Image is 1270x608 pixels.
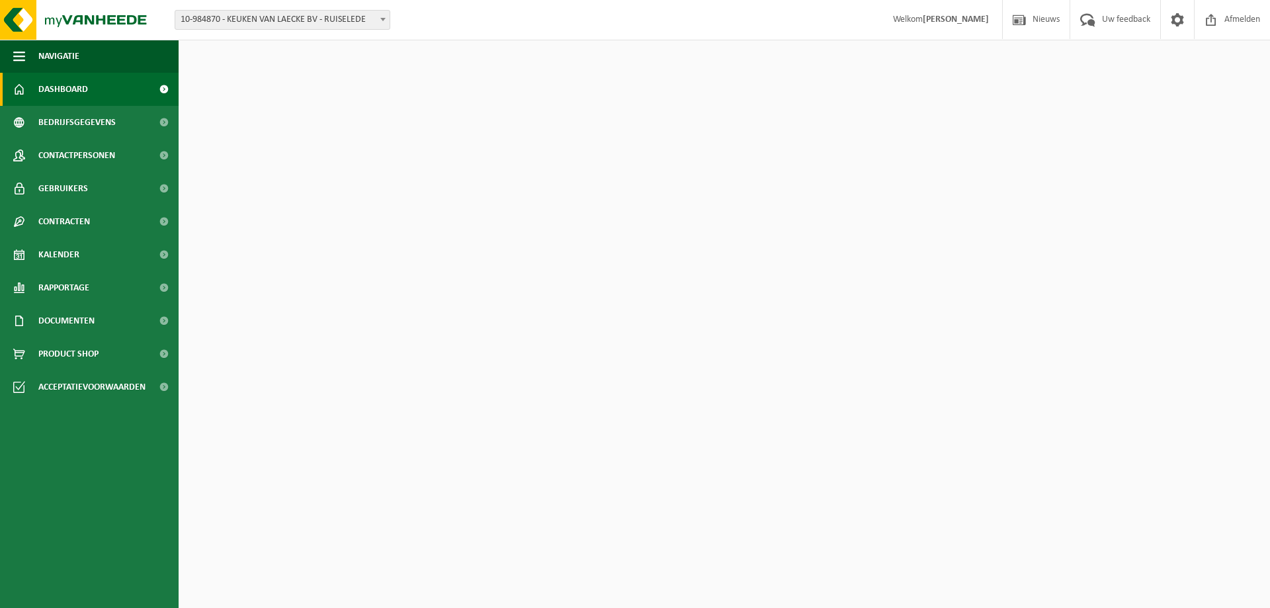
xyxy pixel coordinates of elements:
span: 10-984870 - KEUKEN VAN LAECKE BV - RUISELEDE [175,10,390,30]
span: Dashboard [38,73,88,106]
strong: [PERSON_NAME] [923,15,989,24]
span: Acceptatievoorwaarden [38,370,146,404]
span: Gebruikers [38,172,88,205]
span: Kalender [38,238,79,271]
span: Bedrijfsgegevens [38,106,116,139]
span: Contactpersonen [38,139,115,172]
span: Rapportage [38,271,89,304]
span: Navigatie [38,40,79,73]
span: Documenten [38,304,95,337]
span: 10-984870 - KEUKEN VAN LAECKE BV - RUISELEDE [175,11,390,29]
span: Contracten [38,205,90,238]
span: Product Shop [38,337,99,370]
